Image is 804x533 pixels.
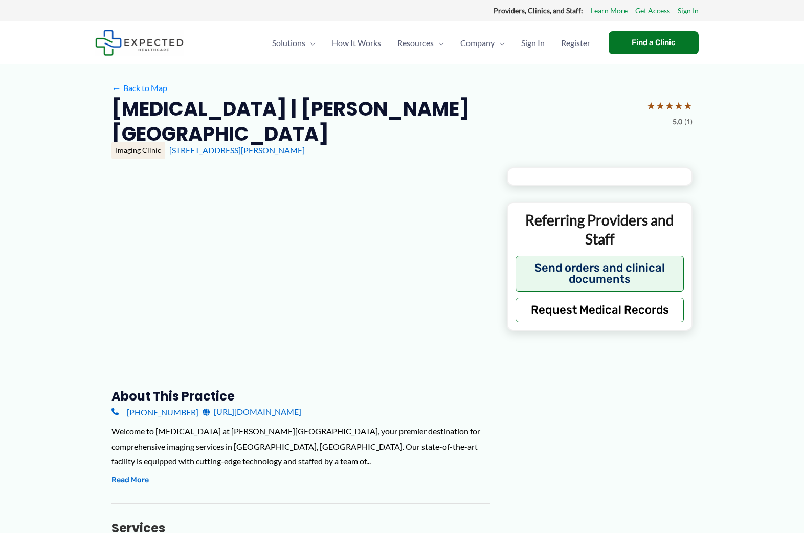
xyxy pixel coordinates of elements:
span: 5.0 [673,115,682,128]
a: SolutionsMenu Toggle [264,25,324,61]
span: ★ [674,96,683,115]
div: Welcome to [MEDICAL_DATA] at [PERSON_NAME][GEOGRAPHIC_DATA], your premier destination for compreh... [111,424,490,469]
span: Solutions [272,25,305,61]
span: ★ [656,96,665,115]
a: Get Access [635,4,670,17]
a: ResourcesMenu Toggle [389,25,452,61]
button: Send orders and clinical documents [516,256,684,292]
a: Sign In [678,4,699,17]
span: Sign In [521,25,545,61]
p: Referring Providers and Staff [516,211,684,248]
a: [PHONE_NUMBER] [111,404,198,419]
strong: Providers, Clinics, and Staff: [494,6,583,15]
a: Sign In [513,25,553,61]
button: Read More [111,474,149,486]
span: ← [111,83,121,93]
a: CompanyMenu Toggle [452,25,513,61]
button: Request Medical Records [516,298,684,322]
span: (1) [684,115,693,128]
span: ★ [646,96,656,115]
span: ★ [683,96,693,115]
span: Menu Toggle [434,25,444,61]
span: Menu Toggle [495,25,505,61]
a: Find a Clinic [609,31,699,54]
a: Learn More [591,4,628,17]
a: [STREET_ADDRESS][PERSON_NAME] [169,145,305,155]
span: Menu Toggle [305,25,316,61]
span: Company [460,25,495,61]
span: ★ [665,96,674,115]
a: Register [553,25,598,61]
a: How It Works [324,25,389,61]
a: [URL][DOMAIN_NAME] [203,404,301,419]
span: Resources [397,25,434,61]
span: How It Works [332,25,381,61]
h3: About this practice [111,388,490,404]
a: ←Back to Map [111,80,167,96]
img: Expected Healthcare Logo - side, dark font, small [95,30,184,56]
h2: [MEDICAL_DATA] | [PERSON_NAME][GEOGRAPHIC_DATA] [111,96,638,147]
span: Register [561,25,590,61]
nav: Primary Site Navigation [264,25,598,61]
div: Imaging Clinic [111,142,165,159]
